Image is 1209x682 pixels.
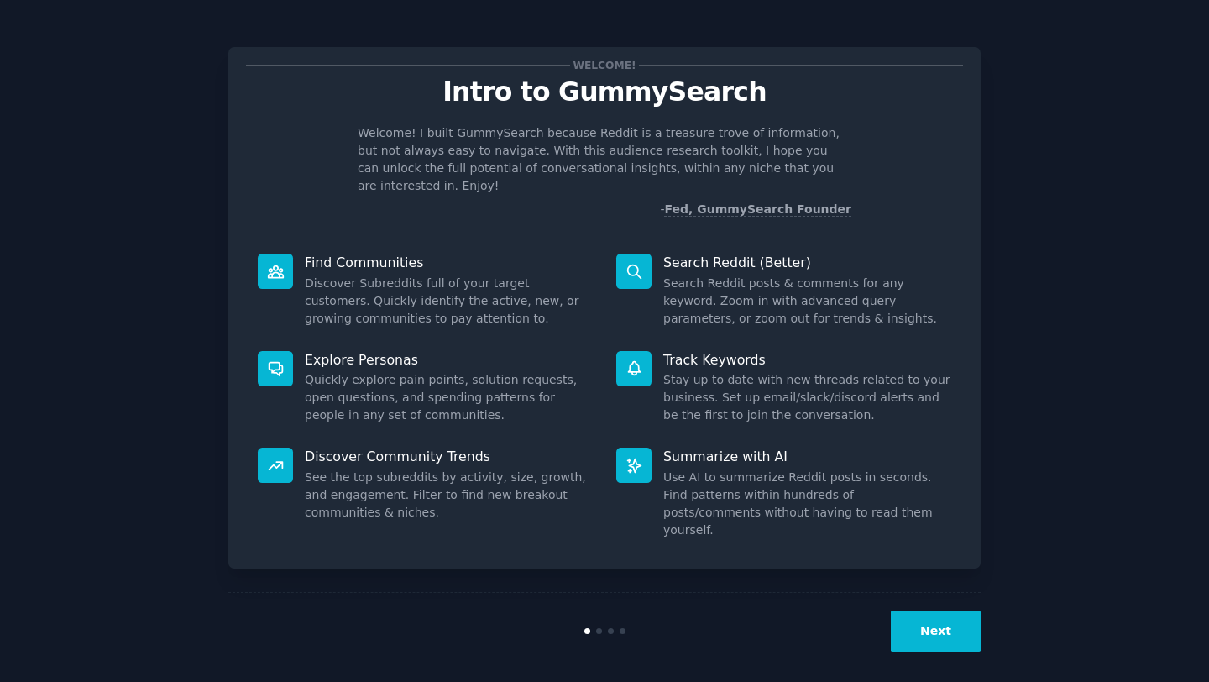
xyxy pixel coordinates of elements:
[305,351,593,369] p: Explore Personas
[305,371,593,424] dd: Quickly explore pain points, solution requests, open questions, and spending patterns for people ...
[305,254,593,271] p: Find Communities
[305,275,593,328] dd: Discover Subreddits full of your target customers. Quickly identify the active, new, or growing c...
[664,202,851,217] a: Fed, GummySearch Founder
[358,124,851,195] p: Welcome! I built GummySearch because Reddit is a treasure trove of information, but not always ea...
[663,254,951,271] p: Search Reddit (Better)
[246,77,963,107] p: Intro to GummySearch
[663,448,951,465] p: Summarize with AI
[305,469,593,522] dd: See the top subreddits by activity, size, growth, and engagement. Filter to find new breakout com...
[663,371,951,424] dd: Stay up to date with new threads related to your business. Set up email/slack/discord alerts and ...
[663,275,951,328] dd: Search Reddit posts & comments for any keyword. Zoom in with advanced query parameters, or zoom o...
[305,448,593,465] p: Discover Community Trends
[663,351,951,369] p: Track Keywords
[663,469,951,539] dd: Use AI to summarize Reddit posts in seconds. Find patterns within hundreds of posts/comments with...
[570,56,639,74] span: Welcome!
[891,611,981,652] button: Next
[660,201,851,218] div: -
